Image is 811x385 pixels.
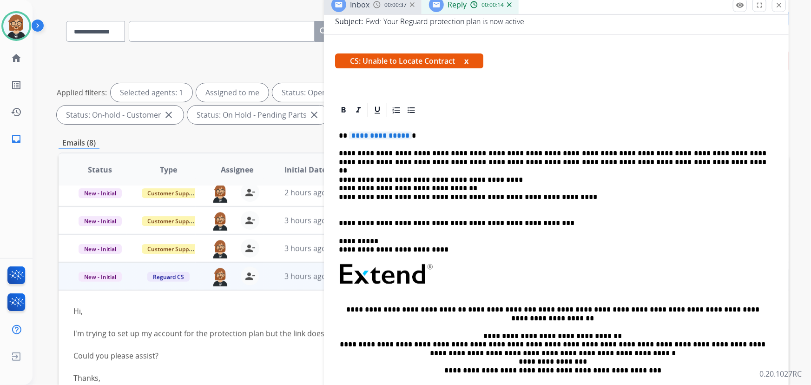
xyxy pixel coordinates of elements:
[79,216,122,226] span: New - Initial
[244,187,256,198] mat-icon: person_remove
[336,103,350,117] div: Bold
[370,103,384,117] div: Underline
[404,103,418,117] div: Bullet List
[147,272,190,282] span: Reguard CS
[244,215,256,226] mat-icon: person_remove
[57,106,184,124] div: Status: On-hold - Customer
[221,164,253,175] span: Assignee
[284,271,326,281] span: 3 hours ago
[142,244,202,254] span: Customer Support
[366,16,524,27] p: Fwd: Your Reguard protection plan is now active
[335,16,363,27] p: Subject:
[384,1,407,9] span: 00:00:37
[160,164,177,175] span: Type
[211,239,230,259] img: agent-avatar
[211,267,230,286] img: agent-avatar
[284,243,326,253] span: 3 hours ago
[79,244,122,254] span: New - Initial
[88,164,112,175] span: Status
[284,187,326,198] span: 2 hours ago
[79,188,122,198] span: New - Initial
[73,350,637,361] div: Could you please assist?
[73,328,637,339] div: I'm trying to set up my account for the protection plan but the link doesn't work. Here is my con...
[755,1,764,9] mat-icon: fullscreen
[244,271,256,282] mat-icon: person_remove
[309,109,320,120] mat-icon: close
[244,243,256,254] mat-icon: person_remove
[284,215,326,226] span: 3 hours ago
[272,83,363,102] div: Status: Open - All
[464,55,468,66] button: x
[481,1,504,9] span: 00:00:14
[389,103,403,117] div: Ordered List
[284,164,326,175] span: Initial Date
[79,272,122,282] span: New - Initial
[775,1,783,9] mat-icon: close
[111,83,192,102] div: Selected agents: 1
[187,106,329,124] div: Status: On Hold - Pending Parts
[11,80,22,91] mat-icon: list_alt
[3,13,29,39] img: avatar
[351,103,365,117] div: Italic
[759,368,802,379] p: 0.20.1027RC
[11,133,22,145] mat-icon: inbox
[11,53,22,64] mat-icon: home
[163,109,174,120] mat-icon: close
[57,87,107,98] p: Applied filters:
[142,216,202,226] span: Customer Support
[73,372,637,384] div: Thanks,
[11,106,22,118] mat-icon: history
[196,83,269,102] div: Assigned to me
[318,26,330,37] mat-icon: search
[335,53,483,68] span: CS: Unable to Locate Contract
[142,188,202,198] span: Customer Support
[211,211,230,231] img: agent-avatar
[211,183,230,203] img: agent-avatar
[736,1,744,9] mat-icon: remove_red_eye
[59,137,99,149] p: Emails (8)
